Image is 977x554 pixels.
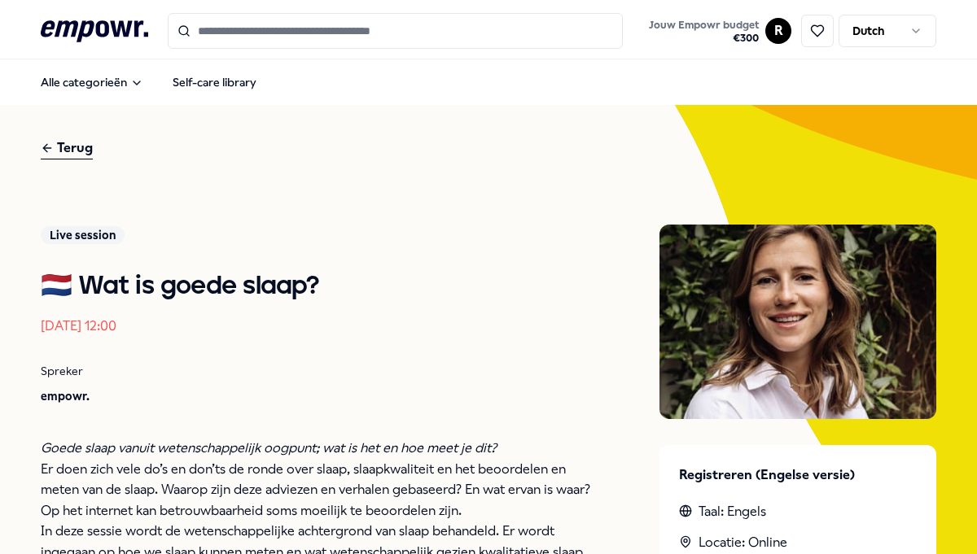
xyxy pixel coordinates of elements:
img: Presenter image [659,225,936,419]
div: Terug [41,137,93,159]
time: [DATE] 12:00 [41,318,116,334]
div: Live session [41,226,125,244]
button: R [765,18,791,44]
p: Registreren (Engelse versie) [679,465,917,486]
p: Er doen zich vele do’s en don’ts de ronde over slaap, slaapkwaliteit en het beoordelen en meten v... [41,459,594,521]
span: € 300 [649,32,759,45]
p: empowr. [41,387,594,405]
em: Goede slaap vanuit wetenschappelijk oogpunt; wat is het en hoe meet je dit? [41,440,497,456]
a: Self-care library [160,66,269,98]
input: Search for products, categories or subcategories [168,13,623,49]
button: Jouw Empowr budget€300 [646,15,762,48]
p: Spreker [41,362,594,380]
a: Jouw Empowr budget€300 [642,14,765,48]
span: Jouw Empowr budget [649,19,759,32]
button: Alle categorieën [28,66,156,98]
div: Taal: Engels [679,501,917,522]
h1: 🇳🇱 Wat is goede slaap? [41,270,594,303]
div: Locatie: Online [679,532,917,553]
nav: Main [28,66,269,98]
